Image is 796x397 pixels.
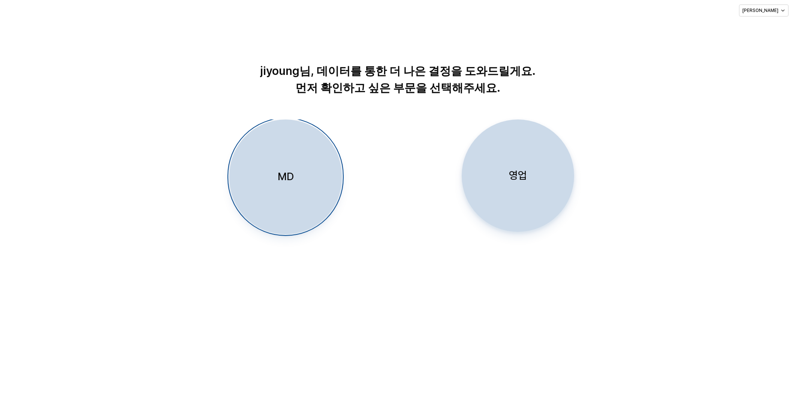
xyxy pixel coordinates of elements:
[509,169,527,182] p: 영업
[277,170,293,184] p: MD
[742,7,778,13] p: [PERSON_NAME]
[739,4,789,16] button: [PERSON_NAME]
[462,119,574,232] button: 영업
[206,63,589,96] p: jiyoung님, 데이터를 통한 더 나은 결정을 도와드릴게요. 먼저 확인하고 싶은 부문을 선택해주세요.
[229,119,342,234] button: MD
